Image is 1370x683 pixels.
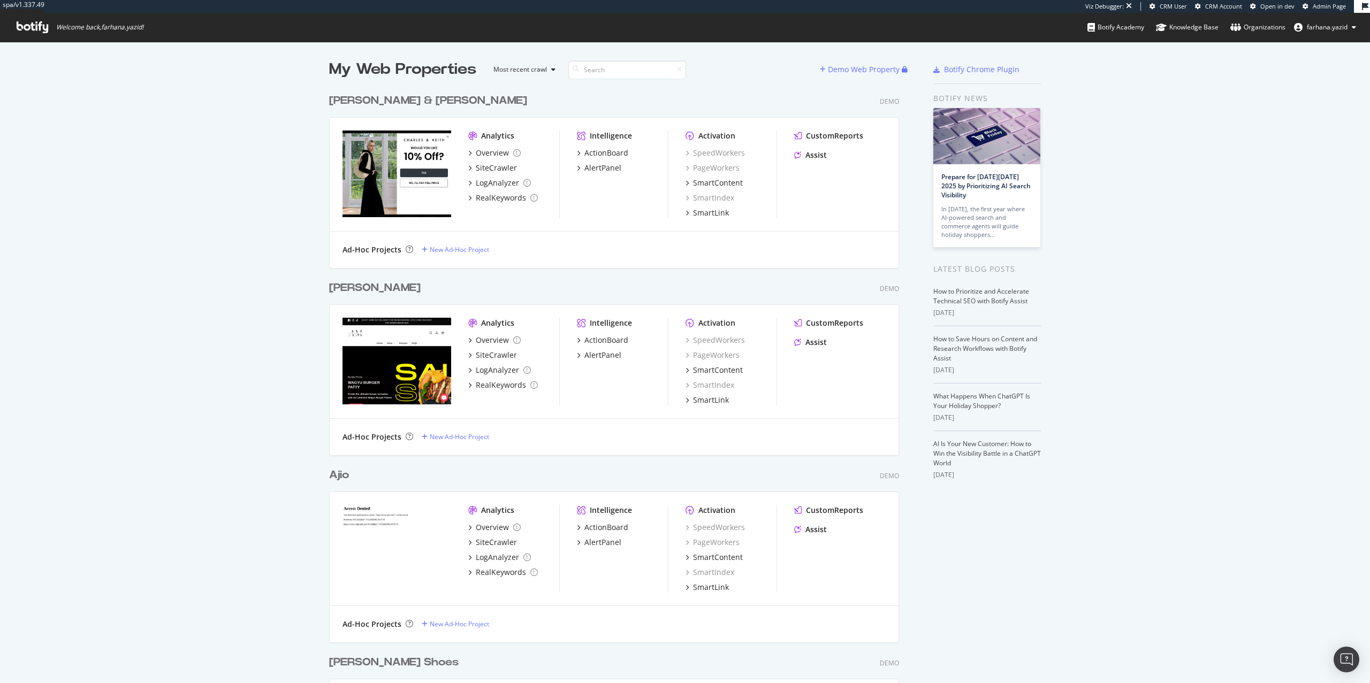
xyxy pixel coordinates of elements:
[468,522,521,533] a: Overview
[686,522,745,533] div: SpeedWorkers
[805,150,827,160] div: Assist
[1195,2,1242,11] a: CRM Account
[1156,13,1219,42] a: Knowledge Base
[1230,13,1285,42] a: Organizations
[342,505,451,592] img: Ajio
[329,93,531,109] a: [PERSON_NAME] & [PERSON_NAME]
[686,193,734,203] a: SmartIndex
[686,178,743,188] a: SmartContent
[329,467,353,483] a: Ajio
[693,552,743,563] div: SmartContent
[584,537,621,548] div: AlertPanel
[686,208,729,218] a: SmartLink
[481,505,514,516] div: Analytics
[468,163,517,173] a: SiteCrawler
[794,524,827,535] a: Assist
[828,64,900,75] div: Demo Web Property
[686,148,745,158] a: SpeedWorkers
[933,334,1037,363] a: How to Save Hours on Content and Research Workflows with Botify Assist
[686,567,734,578] a: SmartIndex
[329,93,527,109] div: [PERSON_NAME] & [PERSON_NAME]
[468,193,538,203] a: RealKeywords
[476,335,509,346] div: Overview
[577,350,621,360] a: AlertPanel
[468,350,517,360] a: SiteCrawler
[933,93,1041,104] div: Botify news
[476,522,509,533] div: Overview
[933,287,1029,305] a: How to Prioritize and Accelerate Technical SEO with Botify Assist
[686,537,740,548] a: PageWorkers
[493,66,547,73] div: Most recent crawl
[693,208,729,218] div: SmartLink
[430,619,489,628] div: New Ad-Hoc Project
[468,335,521,346] a: Overview
[806,505,863,516] div: CustomReports
[693,178,743,188] div: SmartContent
[590,318,632,328] div: Intelligence
[1313,2,1346,10] span: Admin Page
[1156,22,1219,33] div: Knowledge Base
[56,23,143,32] span: Welcome back, farhana.yazid !
[476,148,509,158] div: Overview
[1303,2,1346,11] a: Admin Page
[590,505,632,516] div: Intelligence
[933,108,1040,164] img: Prepare for Black Friday 2025 by Prioritizing AI Search Visibility
[422,245,489,254] a: New Ad-Hoc Project
[794,505,863,516] a: CustomReports
[476,365,519,375] div: LogAnalyzer
[476,350,517,360] div: SiteCrawler
[794,131,863,141] a: CustomReports
[805,524,827,535] div: Assist
[342,318,451,404] img: Adam
[430,432,489,441] div: New Ad-Hoc Project
[476,567,526,578] div: RealKeywords
[342,244,401,255] div: Ad-Hoc Projects
[820,65,902,74] a: Demo Web Property
[933,413,1041,423] div: [DATE]
[933,365,1041,375] div: [DATE]
[693,395,729,405] div: SmartLink
[584,335,628,346] div: ActionBoard
[686,552,743,563] a: SmartContent
[577,163,621,173] a: AlertPanel
[686,163,740,173] a: PageWorkers
[329,467,349,483] div: Ajio
[468,537,517,548] a: SiteCrawler
[481,318,514,328] div: Analytics
[422,619,489,628] a: New Ad-Hoc Project
[1334,647,1359,672] div: Open Intercom Messenger
[794,337,827,348] a: Assist
[933,308,1041,318] div: [DATE]
[329,280,421,296] div: [PERSON_NAME]
[698,505,735,516] div: Activation
[933,439,1041,467] a: AI Is Your New Customer: How to Win the Visibility Battle in a ChatGPT World
[468,380,538,390] a: RealKeywords
[1150,2,1187,11] a: CRM User
[1087,22,1144,33] div: Botify Academy
[1260,2,1295,10] span: Open in dev
[1250,2,1295,11] a: Open in dev
[686,380,734,390] a: SmartIndex
[430,245,489,254] div: New Ad-Hoc Project
[1285,19,1365,36] button: farhana.yazid
[806,131,863,141] div: CustomReports
[693,365,743,375] div: SmartContent
[476,380,526,390] div: RealKeywords
[481,131,514,141] div: Analytics
[933,263,1041,275] div: Latest Blog Posts
[342,131,451,217] img: Charles & Keith UK
[342,432,401,442] div: Ad-Hoc Projects
[794,318,863,328] a: CustomReports
[422,432,489,441] a: New Ad-Hoc Project
[686,335,745,346] a: SpeedWorkers
[933,470,1041,480] div: [DATE]
[577,537,621,548] a: AlertPanel
[468,178,531,188] a: LogAnalyzer
[880,284,899,293] div: Demo
[686,365,743,375] a: SmartContent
